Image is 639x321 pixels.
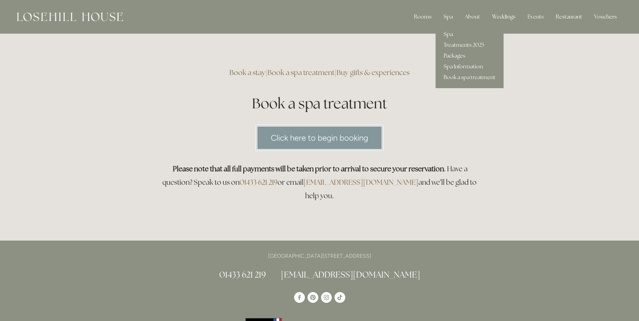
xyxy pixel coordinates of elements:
[487,10,521,24] div: Weddings
[256,125,383,151] a: Click here to begin booking
[459,10,485,24] div: About
[159,162,481,203] h3: . Have a question? Speak to us on or email and we’ll be glad to help you.
[303,178,418,187] a: [EMAIL_ADDRESS][DOMAIN_NAME]
[334,292,345,303] a: TikTok
[229,68,265,77] a: Book a stay
[438,10,458,24] div: Spa
[321,292,332,303] a: Instagram
[17,12,123,21] img: Losehill House
[550,10,587,24] div: Restaurant
[294,292,305,303] a: Losehill House Hotel & Spa
[159,94,481,113] h1: Book a spa treatment
[173,164,444,173] strong: Please note that all full payments will be taken prior to arrival to secure your reservation
[436,61,504,72] a: Spa Information
[589,10,622,24] a: Vouchers
[308,292,318,303] a: Pinterest
[409,10,437,24] div: Rooms
[436,72,504,83] a: Book a spa treatment
[239,178,278,187] a: 01433 621 219
[436,29,504,40] a: Spa
[436,50,504,61] a: Packages
[159,66,481,79] h3: | |
[337,68,410,77] a: Buy gifts & experiences
[219,269,266,280] a: 01433 621 219
[436,40,504,50] a: Treatments 2025
[159,251,481,260] p: [GEOGRAPHIC_DATA][STREET_ADDRESS]
[267,68,334,77] a: Book a spa treatment
[281,269,420,280] a: [EMAIL_ADDRESS][DOMAIN_NAME]
[522,10,549,24] div: Events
